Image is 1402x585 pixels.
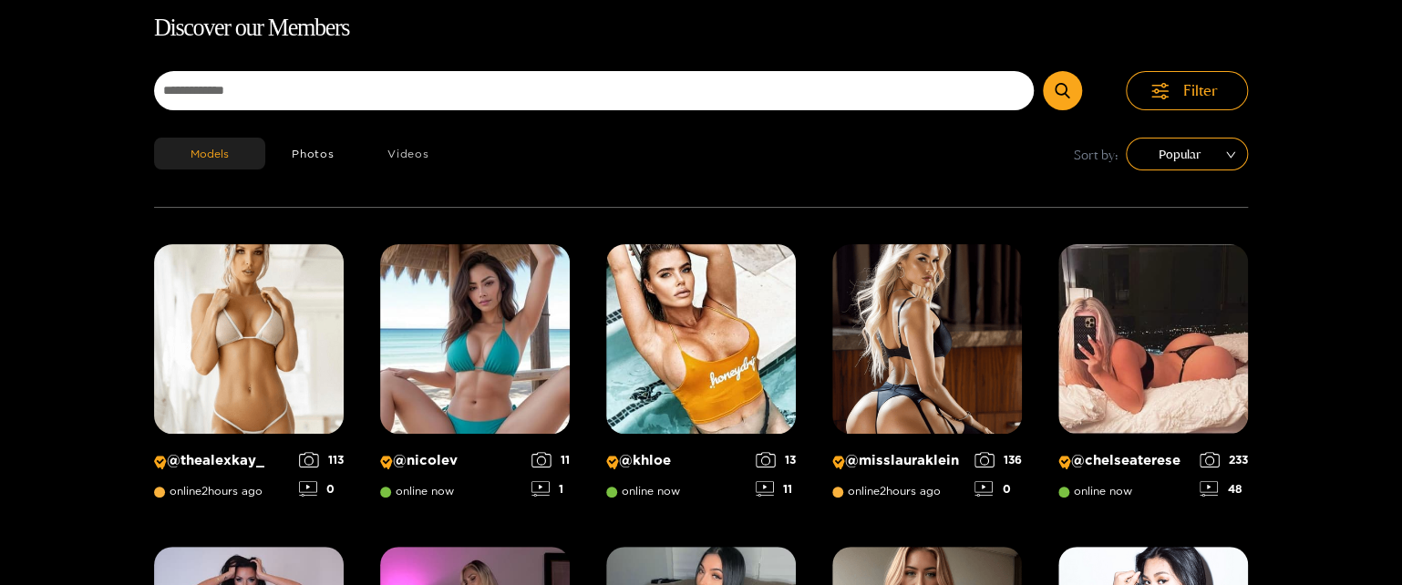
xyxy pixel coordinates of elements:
[380,452,522,469] p: @ nicolev
[1058,485,1132,498] span: online now
[1126,71,1248,110] button: Filter
[380,244,570,510] a: Creator Profile Image: nicolev@nicolevonline now111
[154,485,263,498] span: online 2 hours ago
[832,244,1022,510] a: Creator Profile Image: misslauraklein@misslaurakleinonline2hours ago1360
[531,481,570,497] div: 1
[154,138,265,169] button: Models
[1139,140,1234,168] span: Popular
[974,452,1022,467] div: 136
[380,244,570,434] img: Creator Profile Image: nicolev
[1074,144,1119,165] span: Sort by:
[606,452,747,469] p: @ khloe
[606,244,796,434] img: Creator Profile Image: khloe
[1183,80,1218,101] span: Filter
[299,452,344,467] div: 113
[974,481,1022,497] div: 0
[154,244,344,434] img: Creator Profile Image: thealexkay_
[1058,452,1191,469] p: @ chelseaterese
[154,452,290,469] p: @ thealexkay_
[606,244,796,510] a: Creator Profile Image: khloe@khloeonline now1311
[606,485,680,498] span: online now
[299,481,344,497] div: 0
[832,244,1022,434] img: Creator Profile Image: misslauraklein
[1200,481,1248,497] div: 48
[361,138,456,169] button: Videos
[832,452,965,469] p: @ misslauraklein
[265,138,361,169] button: Photos
[1126,138,1248,170] div: sort
[832,485,941,498] span: online 2 hours ago
[1200,452,1248,467] div: 233
[1043,71,1082,110] button: Submit Search
[1058,244,1248,434] img: Creator Profile Image: chelseaterese
[756,481,796,497] div: 11
[1058,244,1248,510] a: Creator Profile Image: chelseaterese@chelseatereseonline now23348
[756,452,796,467] div: 13
[154,244,344,510] a: Creator Profile Image: thealexkay_@thealexkay_online2hours ago1130
[380,485,454,498] span: online now
[531,452,570,467] div: 11
[154,9,1248,47] h1: Discover our Members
